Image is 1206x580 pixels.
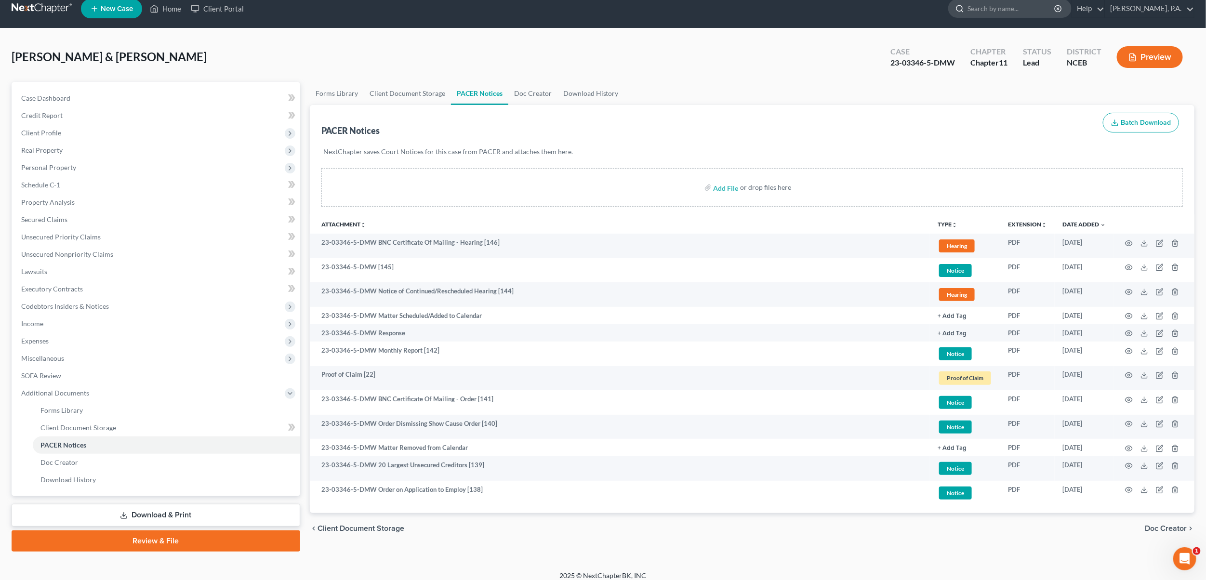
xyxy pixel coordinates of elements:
[310,366,930,391] td: Proof of Claim [22]
[939,487,972,500] span: Notice
[938,370,993,386] a: Proof of Claim
[1023,57,1051,68] div: Lead
[13,280,300,298] a: Executory Contracts
[13,90,300,107] a: Case Dashboard
[12,50,207,64] span: [PERSON_NAME] & [PERSON_NAME]
[939,371,991,384] span: Proof of Claim
[1008,221,1047,228] a: Extensionunfold_more
[1121,119,1171,127] span: Batch Download
[21,285,83,293] span: Executory Contracts
[21,129,61,137] span: Client Profile
[21,215,67,224] span: Secured Claims
[321,125,380,136] div: PACER Notices
[21,267,47,276] span: Lawsuits
[1000,390,1055,415] td: PDF
[939,347,972,360] span: Notice
[938,419,993,435] a: Notice
[938,395,993,410] a: Notice
[1000,282,1055,307] td: PDF
[33,436,300,454] a: PACER Notices
[13,228,300,246] a: Unsecured Priority Claims
[310,390,930,415] td: 23-03346-5-DMW BNC Certificate Of Mailing - Order [141]
[13,194,300,211] a: Property Analysis
[364,82,451,105] a: Client Document Storage
[310,525,318,532] i: chevron_left
[310,525,404,532] button: chevron_left Client Document Storage
[21,181,60,189] span: Schedule C-1
[938,443,993,452] a: + Add Tag
[310,415,930,439] td: 23-03346-5-DMW Order Dismissing Show Cause Order [140]
[1067,57,1101,68] div: NCEB
[1055,258,1113,283] td: [DATE]
[938,485,993,501] a: Notice
[12,530,300,552] a: Review & File
[21,163,76,171] span: Personal Property
[1145,525,1194,532] button: Doc Creator chevron_right
[13,367,300,384] a: SOFA Review
[890,46,955,57] div: Case
[1000,456,1055,481] td: PDF
[310,282,930,307] td: 23-03346-5-DMW Notice of Continued/Rescheduled Hearing [144]
[21,302,109,310] span: Codebtors Insiders & Notices
[21,371,61,380] span: SOFA Review
[1000,342,1055,366] td: PDF
[999,58,1007,67] span: 11
[1000,234,1055,258] td: PDF
[1055,307,1113,324] td: [DATE]
[310,324,930,342] td: 23-03346-5-DMW Response
[1000,439,1055,456] td: PDF
[1000,366,1055,391] td: PDF
[1055,390,1113,415] td: [DATE]
[13,263,300,280] a: Lawsuits
[938,445,967,451] button: + Add Tag
[938,222,957,228] button: TYPEunfold_more
[1023,46,1051,57] div: Status
[310,342,930,366] td: 23-03346-5-DMW Monthly Report [142]
[938,311,993,320] a: + Add Tag
[318,525,404,532] span: Client Document Storage
[938,330,967,337] button: + Add Tag
[1062,221,1106,228] a: Date Added expand_more
[310,456,930,481] td: 23-03346-5-DMW 20 Largest Unsecured Creditors [139]
[1000,307,1055,324] td: PDF
[310,439,930,456] td: 23-03346-5-DMW Matter Removed from Calendar
[1173,547,1196,570] iframe: Intercom live chat
[13,176,300,194] a: Schedule C-1
[33,454,300,471] a: Doc Creator
[557,82,624,105] a: Download History
[1100,222,1106,228] i: expand_more
[33,419,300,436] a: Client Document Storage
[939,264,972,277] span: Notice
[21,146,63,154] span: Real Property
[939,421,972,434] span: Notice
[310,481,930,505] td: 23-03346-5-DMW Order on Application to Employ [138]
[1117,46,1183,68] button: Preview
[938,461,993,476] a: Notice
[13,107,300,124] a: Credit Report
[451,82,508,105] a: PACER Notices
[21,94,70,102] span: Case Dashboard
[21,111,63,119] span: Credit Report
[1055,324,1113,342] td: [DATE]
[12,504,300,527] a: Download & Print
[101,5,133,13] span: New Case
[21,319,43,328] span: Income
[1055,439,1113,456] td: [DATE]
[1000,481,1055,505] td: PDF
[13,246,300,263] a: Unsecured Nonpriority Claims
[1067,46,1101,57] div: District
[938,346,993,362] a: Notice
[40,423,116,432] span: Client Document Storage
[360,222,366,228] i: unfold_more
[938,238,993,254] a: Hearing
[21,198,75,206] span: Property Analysis
[939,239,975,252] span: Hearing
[1000,415,1055,439] td: PDF
[938,287,993,303] a: Hearing
[33,471,300,488] a: Download History
[323,147,1181,157] p: NextChapter saves Court Notices for this case from PACER and attaches them here.
[970,46,1007,57] div: Chapter
[938,263,993,278] a: Notice
[1055,342,1113,366] td: [DATE]
[310,234,930,258] td: 23-03346-5-DMW BNC Certificate Of Mailing - Hearing [146]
